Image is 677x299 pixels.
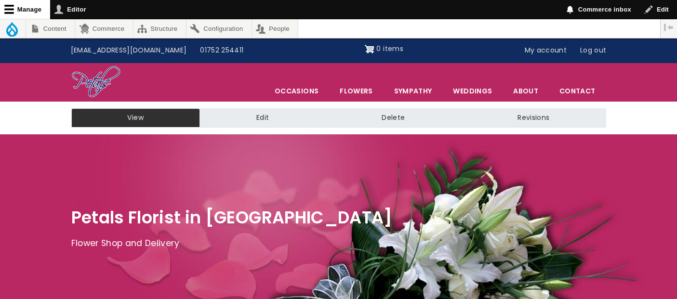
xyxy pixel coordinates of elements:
a: View [71,108,200,128]
img: Home [71,65,121,99]
a: Configuration [186,19,252,38]
a: My account [518,41,574,60]
a: Log out [573,41,613,60]
a: Revisions [461,108,606,128]
a: Structure [133,19,186,38]
a: [EMAIL_ADDRESS][DOMAIN_NAME] [64,41,194,60]
a: Shopping cart 0 items [365,41,403,57]
span: Petals Florist in [GEOGRAPHIC_DATA] [71,206,393,229]
a: Commerce [75,19,133,38]
a: Edit [200,108,325,128]
nav: Tabs [64,108,613,128]
a: Content [26,19,75,38]
a: About [503,81,548,101]
a: Flowers [330,81,383,101]
a: Sympathy [384,81,442,101]
a: Delete [325,108,461,128]
span: Weddings [443,81,502,101]
a: People [252,19,298,38]
a: Contact [549,81,605,101]
img: Shopping cart [365,41,374,57]
span: 0 items [376,44,403,53]
a: 01752 254411 [193,41,250,60]
button: Vertical orientation [661,19,677,36]
span: Occasions [265,81,329,101]
p: Flower Shop and Delivery [71,236,606,251]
